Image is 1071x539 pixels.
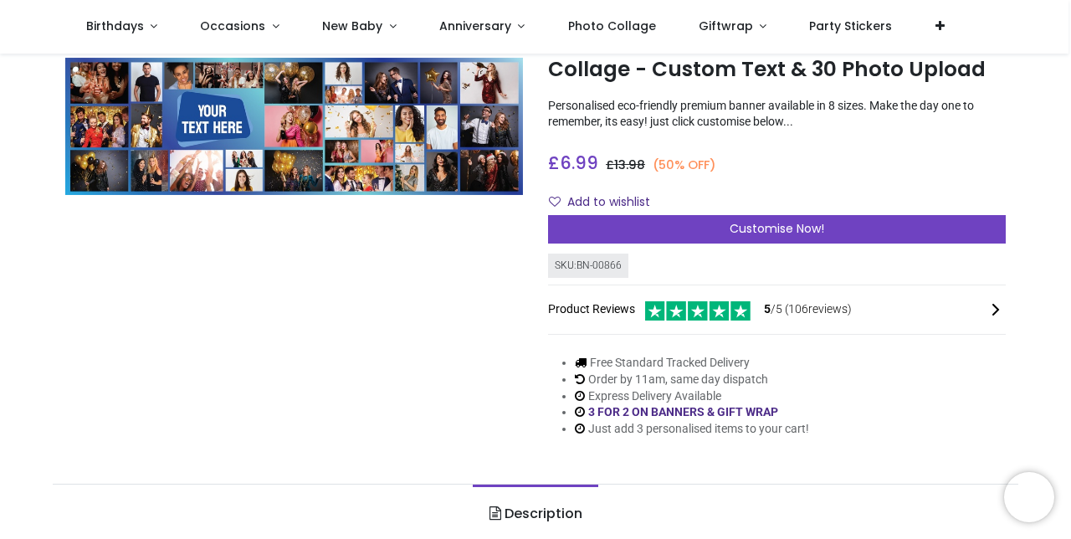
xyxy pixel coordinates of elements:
span: Birthdays [86,18,144,34]
button: Add to wishlistAdd to wishlist [548,188,664,217]
h1: Personalised Party Banner - Blue Photo Collage - Custom Text & 30 Photo Upload [548,27,1006,85]
span: Anniversary [439,18,511,34]
img: Personalised Party Banner - Blue Photo Collage - Custom Text & 30 Photo Upload [65,58,523,195]
a: 3 FOR 2 ON BANNERS & GIFT WRAP [588,405,778,418]
li: Express Delivery Available [575,388,809,405]
div: SKU: BN-00866 [548,254,628,278]
span: £ [606,157,645,173]
span: Party Stickers [809,18,892,34]
span: 5 [764,302,771,316]
i: Add to wishlist [549,196,561,208]
small: (50% OFF) [653,157,716,174]
li: Free Standard Tracked Delivery [575,355,809,372]
span: Photo Collage [568,18,656,34]
span: /5 ( 106 reviews) [764,301,852,318]
li: Just add 3 personalised items to your cart! [575,421,809,438]
span: New Baby [322,18,382,34]
span: Customise Now! [730,220,824,237]
iframe: Brevo live chat [1004,472,1054,522]
span: Giftwrap [699,18,753,34]
span: 6.99 [560,151,598,175]
p: Personalised eco-friendly premium banner available in 8 sizes. Make the day one to remember, its ... [548,98,1006,131]
span: £ [548,151,598,175]
div: Product Reviews [548,299,1006,321]
span: Occasions [200,18,265,34]
li: Order by 11am, same day dispatch [575,372,809,388]
span: 13.98 [614,157,645,173]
